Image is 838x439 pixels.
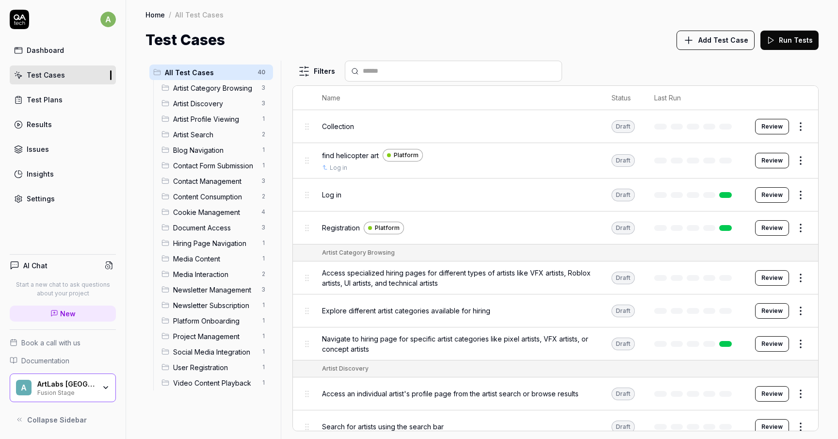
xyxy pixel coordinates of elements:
a: Log in [330,163,347,172]
div: Draft [612,421,635,433]
div: Drag to reorderBlog Navigation1 [158,142,273,158]
span: 3 [258,82,269,94]
span: 40 [254,66,269,78]
span: 1 [258,160,269,171]
span: 2 [258,191,269,202]
span: User Registration [173,362,256,373]
span: Video Content Playback [173,378,256,388]
span: find helicopter art [322,150,379,161]
a: Issues [10,140,116,159]
a: Home [145,10,165,19]
span: Artist Profile Viewing [173,114,256,124]
div: Drag to reorderArtist Category Browsing3 [158,80,273,96]
span: Contact Management [173,176,256,186]
span: Navigate to hiring page for specific artist categories like pixel artists, VFX artists, or concep... [322,334,592,354]
button: Collapse Sidebar [10,410,116,429]
tr: Access an individual artist's profile page from the artist search or browse resultsDraftReview [293,377,818,410]
a: Book a call with us [10,338,116,348]
span: Artist Discovery [173,98,256,109]
span: Artist Search [173,130,256,140]
div: Test Cases [27,70,65,80]
span: 1 [258,346,269,358]
div: All Test Cases [175,10,224,19]
a: Review [755,187,789,203]
a: Review [755,153,789,168]
span: 1 [258,237,269,249]
a: Platform [364,222,404,234]
th: Status [602,86,645,110]
span: 1 [258,113,269,125]
a: Insights [10,164,116,183]
span: 1 [258,253,269,264]
div: Drag to reorderProject Management1 [158,328,273,344]
span: Documentation [21,356,69,366]
button: Review [755,270,789,286]
div: / [169,10,171,19]
tr: Access specialized hiring pages for different types of artists like VFX artists, Roblox artists, ... [293,261,818,294]
span: Access specialized hiring pages for different types of artists like VFX artists, Roblox artists, ... [322,268,592,288]
span: Social Media Integration [173,347,256,357]
span: Collection [322,121,354,131]
div: Dashboard [27,45,64,55]
tr: Navigate to hiring page for specific artist categories like pixel artists, VFX artists, or concep... [293,327,818,360]
div: Drag to reorderNewsletter Management3 [158,282,273,297]
span: Hiring Page Navigation [173,238,256,248]
div: Drag to reorderNewsletter Subscription1 [158,297,273,313]
span: Contact Form Submission [173,161,256,171]
div: Drag to reorderContent Consumption2 [158,189,273,204]
div: Drag to reorderCookie Management4 [158,204,273,220]
span: 4 [258,206,269,218]
span: 1 [258,377,269,389]
span: 1 [258,144,269,156]
div: Drag to reorderContact Management3 [158,173,273,189]
a: Dashboard [10,41,116,60]
button: Review [755,303,789,319]
div: Draft [612,338,635,350]
a: Test Plans [10,90,116,109]
span: 1 [258,330,269,342]
div: Insights [27,169,54,179]
span: Book a call with us [21,338,81,348]
th: Name [312,86,602,110]
span: Document Access [173,223,256,233]
span: Project Management [173,331,256,341]
button: Review [755,386,789,402]
button: AArtLabs [GEOGRAPHIC_DATA]Fusion Stage [10,374,116,403]
a: Review [755,220,789,236]
span: Registration [322,223,360,233]
span: 3 [258,222,269,233]
div: Drag to reorderPlatform Onboarding1 [158,313,273,328]
button: Add Test Case [677,31,755,50]
span: Newsletter Management [173,285,256,295]
div: Drag to reorderSocial Media Integration1 [158,344,273,359]
span: 1 [258,299,269,311]
div: Draft [612,120,635,133]
div: Drag to reorderMedia Interaction2 [158,266,273,282]
th: Last Run [645,86,745,110]
div: Drag to reorderUser Registration1 [158,359,273,375]
div: Fusion Stage [37,388,96,396]
button: Filters [292,62,341,81]
div: Drag to reorderArtist Search2 [158,127,273,142]
div: Drag to reorderDocument Access3 [158,220,273,235]
div: Settings [27,194,55,204]
span: A [16,380,32,395]
div: Results [27,119,52,130]
span: Media Interaction [173,269,256,279]
span: Content Consumption [173,192,256,202]
div: Draft [612,305,635,317]
span: Cookie Management [173,207,256,217]
a: Test Cases [10,65,116,84]
button: Review [755,419,789,435]
span: Blog Navigation [173,145,256,155]
div: Draft [612,189,635,201]
tr: Log inDraftReview [293,179,818,211]
a: New [10,306,116,322]
a: Documentation [10,356,116,366]
span: Artist Category Browsing [173,83,256,93]
tr: Explore different artist categories available for hiringDraftReview [293,294,818,327]
span: Access an individual artist's profile page from the artist search or browse results [322,389,579,399]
